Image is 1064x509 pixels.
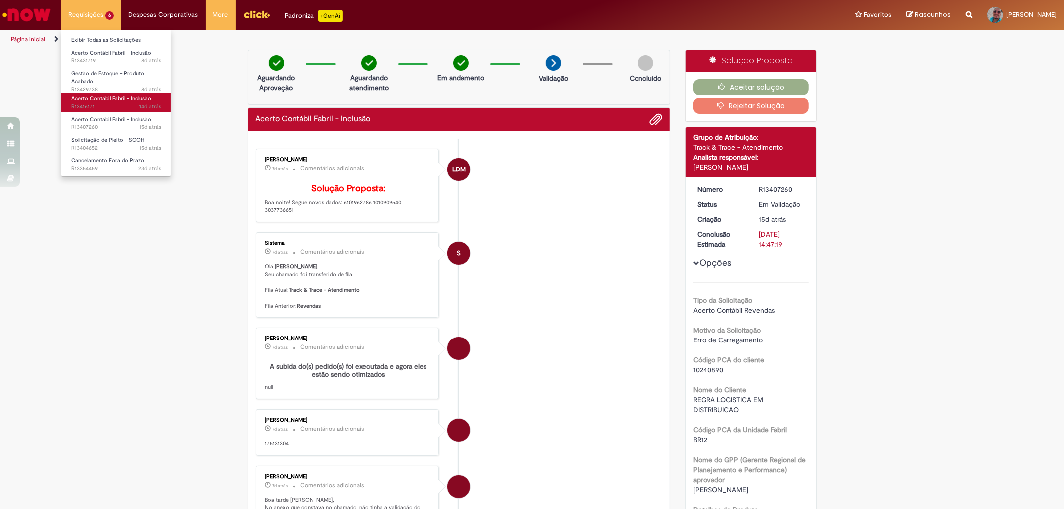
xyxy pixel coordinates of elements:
[71,57,161,65] span: R13431719
[546,55,561,71] img: arrow-next.png
[265,263,431,310] p: Olá, , Seu chamado foi transferido de fila. Fila Atual: Fila Anterior:
[693,296,752,305] b: Tipo da Solicitação
[213,10,228,20] span: More
[649,113,662,126] button: Adicionar anexos
[141,57,161,64] time: 20/08/2025 10:55:34
[693,326,761,335] b: Motivo da Solicitação
[68,10,103,20] span: Requisições
[693,385,746,394] b: Nome do Cliente
[906,10,951,20] a: Rascunhos
[61,114,171,133] a: Aberto R13407260 : Acerto Contábil Fabril - Inclusão
[693,455,806,484] b: Nome do GPP (Gerente Regional de Planejamento e Performance) aprovador
[289,286,360,294] b: Track & Trace - Atendimento
[686,50,816,72] div: Solução Proposta
[301,425,365,433] small: Comentários adicionais
[273,166,288,171] time: 20/08/2025 17:05:58
[141,57,161,64] span: 8d atrás
[141,86,161,93] time: 19/08/2025 16:43:08
[693,98,809,114] button: Rejeitar Solução
[71,103,161,111] span: R13416171
[61,48,171,66] a: Aberto R13431719 : Acerto Contábil Fabril - Inclusão
[139,123,161,131] time: 13/08/2025 08:46:00
[301,343,365,351] small: Comentários adicionais
[265,474,431,480] div: [PERSON_NAME]
[139,103,161,110] time: 14/08/2025 08:36:26
[139,144,161,152] span: 15d atrás
[1,5,52,25] img: ServiceNow
[693,365,723,374] span: 10240890
[273,483,288,489] time: 20/08/2025 16:13:21
[129,10,198,20] span: Despesas Corporativas
[690,214,751,224] dt: Criação
[273,166,288,171] span: 7d atrás
[690,229,751,249] dt: Conclusão Estimada
[273,483,288,489] span: 7d atrás
[311,183,385,194] b: Solução Proposta:
[71,157,144,164] span: Cancelamento Fora do Prazo
[630,73,661,83] p: Concluído
[139,144,161,152] time: 12/08/2025 15:43:14
[447,158,470,181] div: Luciano De Moraes
[256,115,371,124] h2: Acerto Contábil Fabril - Inclusão Histórico de tíquete
[693,142,809,152] div: Track & Trace - Atendimento
[105,11,114,20] span: 6
[71,86,161,94] span: R13429738
[265,157,431,163] div: [PERSON_NAME]
[693,435,707,444] span: BR12
[301,248,365,256] small: Comentários adicionais
[71,165,161,172] span: R13354459
[71,70,144,85] span: Gestão de Estoque – Produto Acabado
[693,485,748,494] span: [PERSON_NAME]
[270,362,428,378] b: A subida do(s) pedido(s) foi executada e agora eles estão sendo otimizados
[864,10,891,20] span: Favoritos
[273,249,288,255] span: 7d atrás
[437,73,484,83] p: Em andamento
[7,30,702,49] ul: Trilhas de página
[693,132,809,142] div: Grupo de Atribuição:
[11,35,45,43] a: Página inicial
[71,144,161,152] span: R13404652
[139,103,161,110] span: 14d atrás
[759,215,786,224] span: 15d atrás
[243,7,270,22] img: click_logo_yellow_360x200.png
[638,55,653,71] img: img-circle-grey.png
[61,135,171,153] a: Aberto R13404652 : Solicitação de Pleito - SCOH
[690,184,751,194] dt: Número
[61,35,171,46] a: Exibir Todas as Solicitações
[453,55,469,71] img: check-circle-green.png
[690,199,751,209] dt: Status
[71,116,151,123] span: Acerto Contábil Fabril - Inclusão
[1006,10,1057,19] span: [PERSON_NAME]
[252,73,301,93] p: Aguardando Aprovação
[693,425,787,434] b: Código PCA da Unidade Fabril
[693,79,809,95] button: Aceitar solução
[759,214,805,224] div: 13/08/2025 08:45:55
[693,162,809,172] div: [PERSON_NAME]
[447,475,470,498] div: Jonathan Ribeiro
[318,10,343,22] p: +GenAi
[61,155,171,173] a: Aberto R13354459 : Cancelamento Fora do Prazo
[138,165,161,172] time: 05/08/2025 10:26:24
[71,136,144,144] span: Solicitação de Pleito - SCOH
[139,123,161,131] span: 15d atrás
[265,363,431,391] p: null
[273,344,288,350] time: 20/08/2025 16:16:45
[71,123,161,131] span: R13407260
[693,395,765,414] span: REGRA LOGISTICA EM DISTRIBUICAO
[71,49,151,57] span: Acerto Contábil Fabril - Inclusão
[693,306,775,315] span: Acerto Contábil Revendas
[301,164,365,172] small: Comentários adicionais
[759,199,805,209] div: Em Validação
[759,184,805,194] div: R13407260
[759,215,786,224] time: 13/08/2025 08:45:55
[539,73,568,83] p: Validação
[457,241,461,265] span: S
[447,337,470,360] div: Jonathan Ribeiro
[285,10,343,22] div: Padroniza
[275,263,318,270] b: [PERSON_NAME]
[447,419,470,442] div: Jonathan Ribeiro
[265,184,431,214] p: Boa noite! Segue novos dados: 6101962786 1010909540 3037736651
[693,355,764,364] b: Código PCA do cliente
[345,73,393,93] p: Aguardando atendimento
[273,426,288,432] span: 7d atrás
